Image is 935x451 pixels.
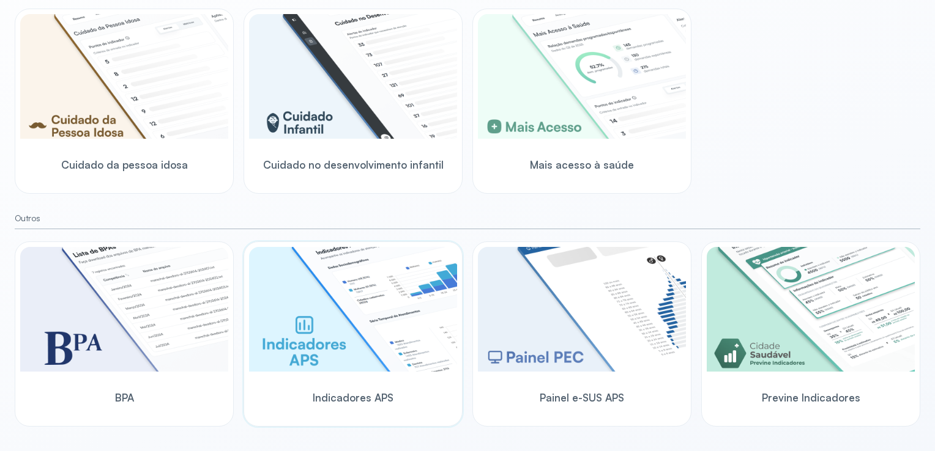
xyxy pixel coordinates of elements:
[20,247,228,372] img: bpa.png
[115,391,134,404] span: BPA
[61,158,188,171] span: Cuidado da pessoa idosa
[263,158,444,171] span: Cuidado no desenvolvimento infantil
[762,391,860,404] span: Previne Indicadores
[20,14,228,139] img: elderly.png
[478,247,686,372] img: pec-panel.png
[249,247,457,372] img: aps-indicators.png
[540,391,624,404] span: Painel e-SUS APS
[478,14,686,139] img: healthcare-greater-access.png
[313,391,393,404] span: Indicadores APS
[249,14,457,139] img: child-development.png
[530,158,634,171] span: Mais acesso à saúde
[15,213,920,224] small: Outros
[707,247,915,372] img: previne-brasil.png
